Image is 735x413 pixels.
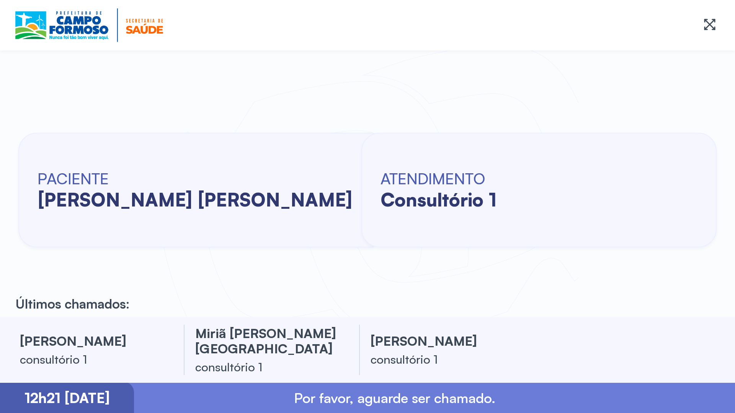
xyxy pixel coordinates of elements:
[371,351,516,367] div: consultório 1
[38,169,353,188] h6: PACIENTE
[381,169,497,188] h6: ATENDIMENTO
[381,188,497,211] h2: consultório 1
[371,333,516,348] h3: [PERSON_NAME]
[195,325,341,356] h3: miriã [PERSON_NAME][GEOGRAPHIC_DATA]
[195,359,341,374] div: consultório 1
[20,333,165,348] h3: [PERSON_NAME]
[15,8,163,42] img: Logotipo do estabelecimento
[38,188,353,211] h2: [PERSON_NAME] [PERSON_NAME]
[20,351,165,367] div: consultório 1
[15,296,130,312] p: Últimos chamados:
